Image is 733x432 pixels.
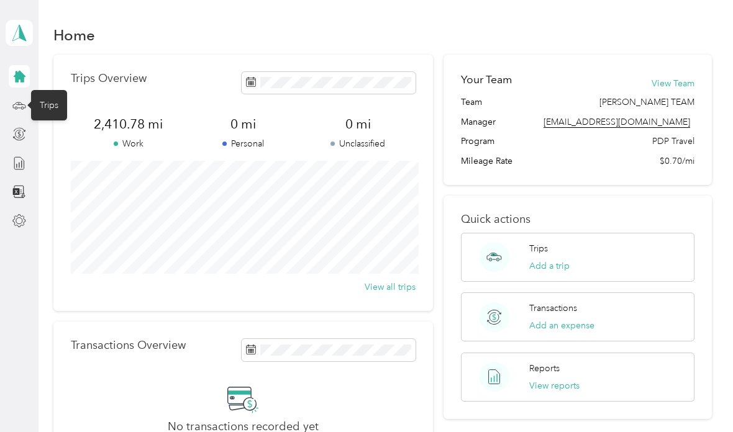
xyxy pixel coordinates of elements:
[599,96,694,109] span: [PERSON_NAME] TEAM
[186,137,301,150] p: Personal
[663,362,733,432] iframe: Everlance-gr Chat Button Frame
[529,302,577,315] p: Transactions
[652,135,694,148] span: PDP Travel
[71,115,186,133] span: 2,410.78 mi
[461,96,482,109] span: Team
[301,115,416,133] span: 0 mi
[301,137,416,150] p: Unclassified
[652,77,694,90] button: View Team
[529,259,570,272] button: Add a trip
[461,115,496,128] span: Manager
[365,281,416,294] button: View all trips
[461,72,512,88] h2: Your Team
[529,379,580,392] button: View reports
[461,155,512,168] span: Mileage Rate
[71,72,147,85] p: Trips Overview
[71,137,186,150] p: Work
[461,213,694,226] p: Quick actions
[71,339,186,352] p: Transactions Overview
[660,155,694,168] span: $0.70/mi
[186,115,301,133] span: 0 mi
[31,90,67,120] div: Trips
[529,362,560,375] p: Reports
[461,135,494,148] span: Program
[53,29,95,42] h1: Home
[529,242,548,255] p: Trips
[529,319,594,332] button: Add an expense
